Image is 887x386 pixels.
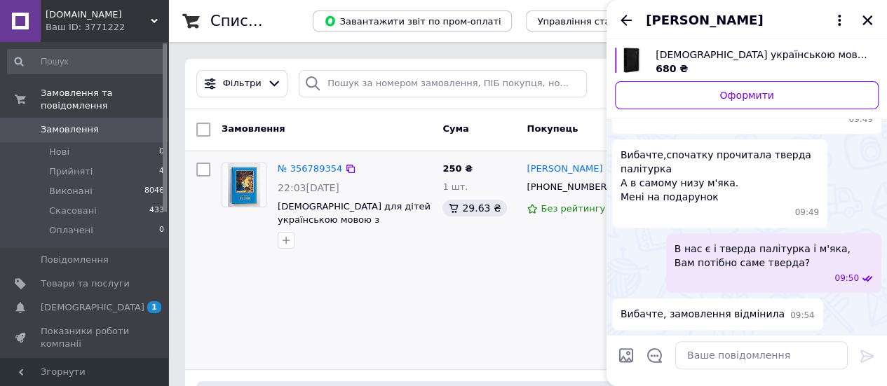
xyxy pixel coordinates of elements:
[656,48,867,62] span: [DEMOGRAPHIC_DATA] українською мовою переклад [PERSON_NAME] з пошуковими індексами Біблія малого ...
[795,207,820,219] span: 09:49 11.08.2025
[527,123,578,134] span: Покупець
[646,11,848,29] button: [PERSON_NAME]
[656,63,688,74] span: 680 ₴
[41,277,130,290] span: Товари та послуги
[278,182,339,193] span: 22:03[DATE]
[41,87,168,112] span: Замовлення та повідомлення
[222,123,285,134] span: Замовлення
[859,12,876,29] button: Закрити
[49,146,69,158] span: Нові
[623,48,640,73] img: 4170622098_w640_h640_bibliya-na-ukrainskom.jpg
[621,148,819,204] span: Вибачте,спочатку прочитала тверда палітурка А в самому низу м'яка. Мені на подарунок
[49,224,93,237] span: Оплачені
[299,70,587,97] input: Пошук за номером замовлення, ПІБ покупця, номером телефону, Email, номером накладної
[621,113,873,125] span: 09:49 11.08.2025
[46,21,168,34] div: Ваш ID: 3771222
[618,12,635,29] button: Назад
[49,205,97,217] span: Скасовані
[46,8,151,21] span: Liberty.shop
[223,77,262,90] span: Фільтри
[149,205,164,217] span: 433
[537,16,644,27] span: Управління статусами
[615,81,879,109] a: Оформити
[675,242,873,270] span: В нас є і тверда палітурка і м'яка, Вам потібно саме тверда?
[49,165,93,178] span: Прийняті
[210,13,353,29] h1: Список замовлень
[615,48,879,76] a: Переглянути товар
[442,200,506,216] div: 29.63 ₴
[324,15,501,27] span: Завантажити звіт по пром-оплаті
[313,11,512,32] button: Завантажити звіт по пром-оплаті
[524,178,613,196] div: [PHONE_NUMBER]
[222,163,266,207] a: Фото товару
[7,49,165,74] input: Пошук
[541,203,605,214] span: Без рейтингу
[159,146,164,158] span: 0
[159,224,164,237] span: 0
[41,254,109,266] span: Повідомлення
[228,163,261,207] img: Фото товару
[621,307,785,322] span: Вибачте, замовлення відмінила
[41,325,130,350] span: Показники роботи компанії
[442,123,468,134] span: Cума
[144,185,164,198] span: 8046
[41,301,144,314] span: [DEMOGRAPHIC_DATA]
[646,346,664,364] button: Відкрити шаблони відповідей
[159,165,164,178] span: 4
[278,163,342,174] a: № 356789354
[526,11,656,32] button: Управління статусами
[442,163,473,174] span: 250 ₴
[790,310,815,322] span: 09:54 11.08.2025
[527,163,602,176] a: [PERSON_NAME]
[834,273,859,284] span: 09:50 11.08.2025
[442,181,468,192] span: 1 шт.
[49,185,93,198] span: Виконані
[278,201,431,251] a: [DEMOGRAPHIC_DATA] для дітей українською мовою з малюнками з малюнками на подарунок
[41,123,99,136] span: Замовлення
[147,301,161,313] span: 1
[646,11,763,29] span: [PERSON_NAME]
